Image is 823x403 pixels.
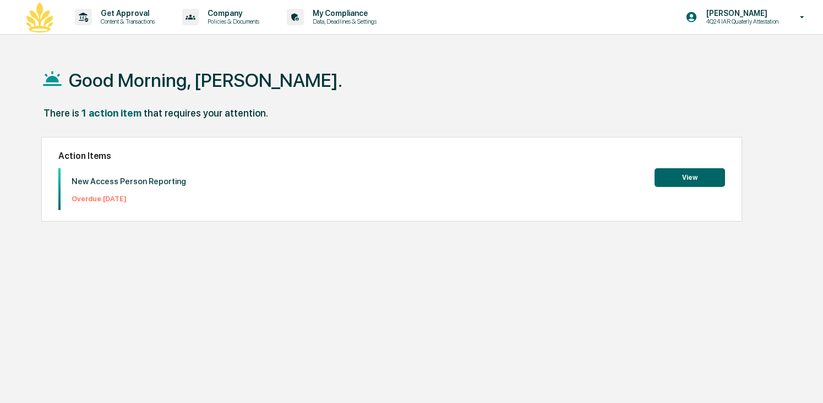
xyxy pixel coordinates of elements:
img: logo [26,2,53,32]
div: There is [43,107,79,119]
p: Data, Deadlines & Settings [304,18,382,25]
p: [PERSON_NAME] [697,9,784,18]
h2: Action Items [58,151,725,161]
p: My Compliance [304,9,382,18]
a: View [655,172,725,182]
p: Policies & Documents [199,18,265,25]
p: New Access Person Reporting [72,176,186,186]
p: Content & Transactions [92,18,160,25]
div: 1 action item [81,107,141,119]
p: Overdue: [DATE] [72,195,186,203]
button: View [655,168,725,187]
p: Company [199,9,265,18]
div: that requires your attention. [144,107,268,119]
h1: Good Morning, [PERSON_NAME]. [69,69,342,91]
p: 4Q24 IAR Quaterly Attestation [697,18,784,25]
p: Get Approval [92,9,160,18]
